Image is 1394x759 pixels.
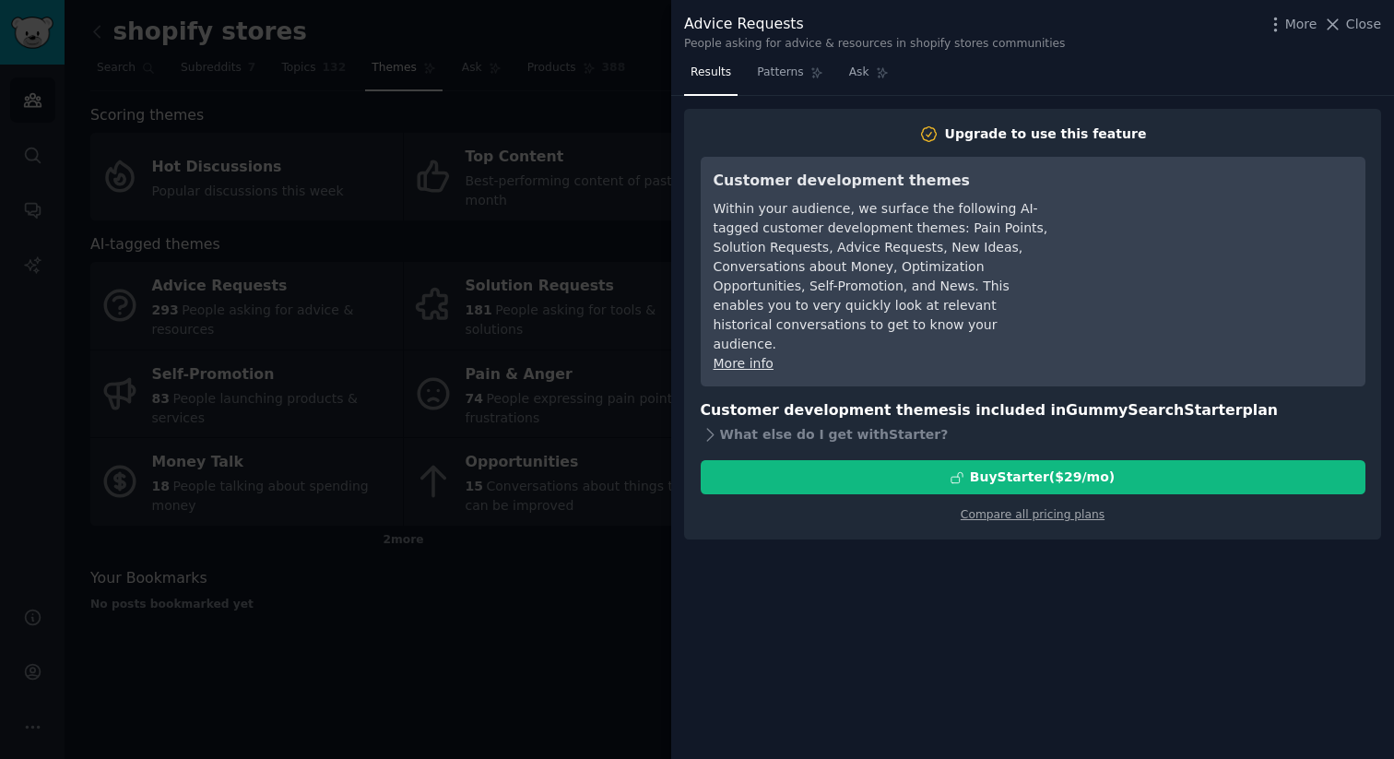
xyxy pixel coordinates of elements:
a: More info [714,356,774,371]
button: BuyStarter($29/mo) [701,460,1365,494]
div: Advice Requests [684,13,1066,36]
a: Compare all pricing plans [961,508,1105,521]
span: More [1285,15,1317,34]
span: GummySearch Starter [1066,401,1242,419]
div: What else do I get with Starter ? [701,421,1365,447]
button: More [1266,15,1317,34]
a: Ask [843,58,895,96]
span: Results [691,65,731,81]
div: Upgrade to use this feature [945,125,1147,144]
h3: Customer development themes [714,170,1050,193]
span: Ask [849,65,869,81]
button: Close [1323,15,1381,34]
div: Buy Starter ($ 29 /mo ) [970,468,1115,487]
a: Results [684,58,738,96]
iframe: YouTube video player [1076,170,1353,308]
h3: Customer development themes is included in plan [701,399,1365,422]
a: Patterns [750,58,829,96]
div: People asking for advice & resources in shopify stores communities [684,36,1066,53]
span: Close [1346,15,1381,34]
span: Patterns [757,65,803,81]
div: Within your audience, we surface the following AI-tagged customer development themes: Pain Points... [714,199,1050,354]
